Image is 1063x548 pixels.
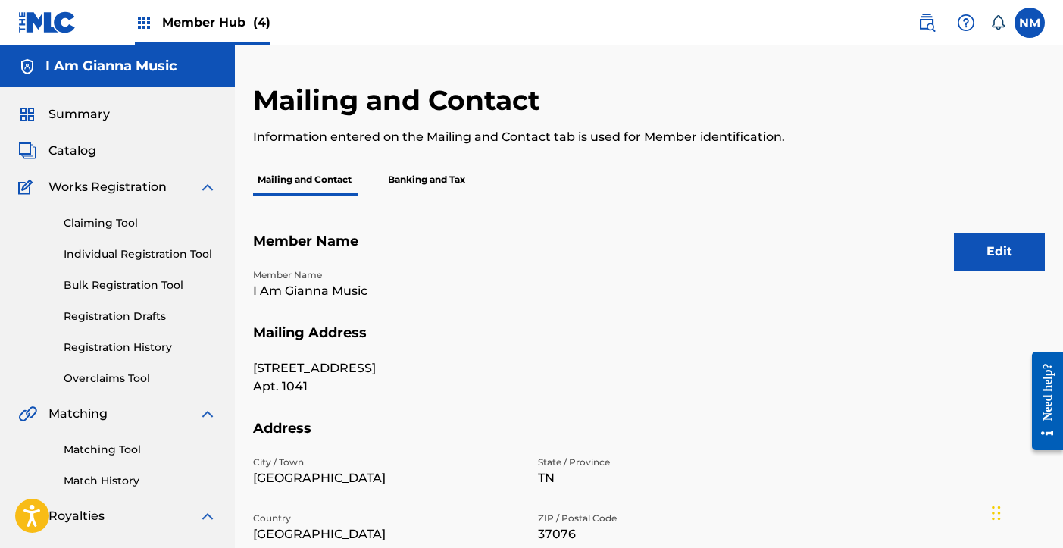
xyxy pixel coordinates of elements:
[18,405,37,423] img: Matching
[992,490,1001,536] div: Drag
[45,58,177,75] h5: I Am Gianna Music
[18,11,77,33] img: MLC Logo
[64,340,217,355] a: Registration History
[253,359,520,377] p: [STREET_ADDRESS]
[253,268,520,282] p: Member Name
[18,105,110,124] a: SummarySummary
[199,405,217,423] img: expand
[48,405,108,423] span: Matching
[199,178,217,196] img: expand
[253,525,520,543] p: [GEOGRAPHIC_DATA]
[253,512,520,525] p: Country
[253,15,270,30] span: (4)
[1015,8,1045,38] div: User Menu
[253,377,520,396] p: Apt. 1041
[990,15,1005,30] div: Notifications
[18,142,96,160] a: CatalogCatalog
[538,512,805,525] p: ZIP / Postal Code
[987,475,1063,548] iframe: Chat Widget
[64,308,217,324] a: Registration Drafts
[1021,340,1063,462] iframe: Resource Center
[18,105,36,124] img: Summary
[64,442,217,458] a: Matching Tool
[253,83,548,117] h2: Mailing and Contact
[383,164,470,196] p: Banking and Tax
[64,277,217,293] a: Bulk Registration Tool
[48,142,96,160] span: Catalog
[253,324,1045,360] h5: Mailing Address
[18,142,36,160] img: Catalog
[199,507,217,525] img: expand
[253,456,520,469] p: City / Town
[538,456,805,469] p: State / Province
[957,14,975,32] img: help
[18,58,36,76] img: Accounts
[48,507,105,525] span: Royalties
[48,105,110,124] span: Summary
[135,14,153,32] img: Top Rightsholders
[538,525,805,543] p: 37076
[64,371,217,387] a: Overclaims Tool
[253,282,520,300] p: I Am Gianna Music
[951,8,981,38] div: Help
[253,469,520,487] p: [GEOGRAPHIC_DATA]
[64,473,217,489] a: Match History
[911,8,942,38] a: Public Search
[538,469,805,487] p: TN
[64,215,217,231] a: Claiming Tool
[253,420,1045,456] h5: Address
[18,178,38,196] img: Works Registration
[253,233,1045,268] h5: Member Name
[253,128,863,146] p: Information entered on the Mailing and Contact tab is used for Member identification.
[918,14,936,32] img: search
[48,178,167,196] span: Works Registration
[162,14,270,31] span: Member Hub
[253,164,356,196] p: Mailing and Contact
[64,246,217,262] a: Individual Registration Tool
[954,233,1045,271] button: Edit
